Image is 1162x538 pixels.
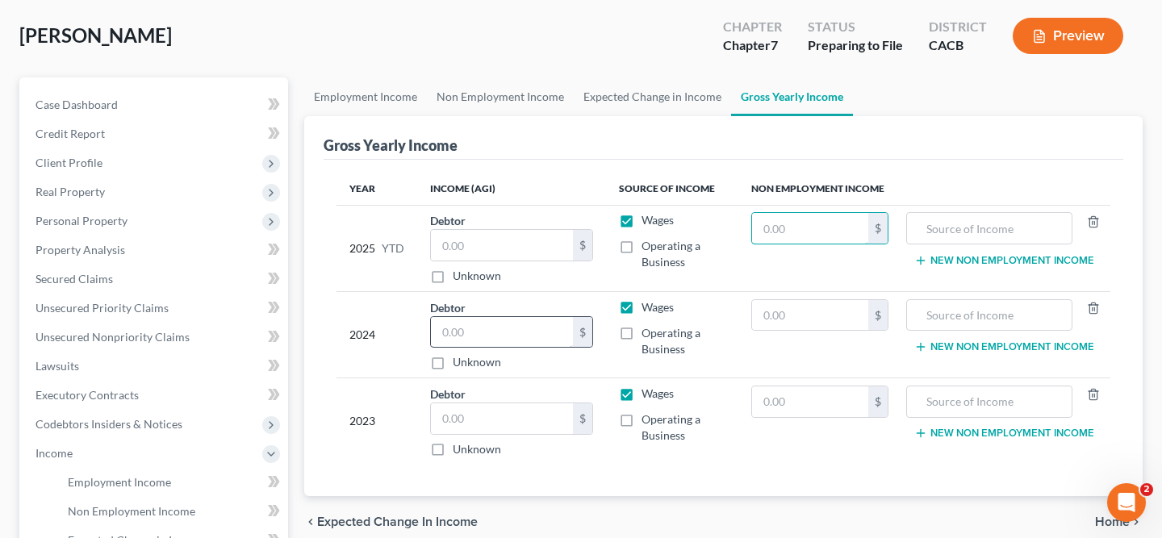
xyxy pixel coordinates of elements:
button: New Non Employment Income [914,427,1094,440]
div: 2023 [349,386,404,457]
span: Wages [642,213,674,227]
a: Non Employment Income [427,77,574,116]
input: 0.00 [431,403,573,434]
a: Secured Claims [23,265,288,294]
span: [PERSON_NAME] [19,23,172,47]
a: Case Dashboard [23,90,288,119]
i: chevron_right [1130,515,1143,528]
th: Year [336,173,417,205]
div: Chapter [723,18,782,36]
a: Credit Report [23,119,288,148]
label: Debtor [430,299,466,316]
a: Property Analysis [23,236,288,265]
a: Expected Change in Income [574,77,731,116]
span: Lawsuits [36,359,79,373]
span: Home [1095,515,1130,528]
span: YTD [382,240,404,256]
span: Client Profile [36,156,102,169]
div: Preparing to File [808,36,903,55]
div: Chapter [723,36,782,55]
div: 2024 [349,299,404,371]
div: $ [868,213,888,244]
div: District [929,18,987,36]
input: 0.00 [752,213,868,244]
div: $ [573,230,592,261]
th: Source of Income [606,173,738,205]
label: Unknown [453,441,501,457]
button: chevron_left Expected Change in Income [304,515,478,528]
button: Home chevron_right [1095,515,1143,528]
span: Property Analysis [36,243,125,256]
div: CACB [929,36,987,55]
input: 0.00 [431,230,573,261]
span: Non Employment Income [68,504,195,518]
label: Unknown [453,354,501,370]
button: New Non Employment Income [914,254,1094,267]
div: $ [573,403,592,434]
label: Debtor [430,212,466,229]
span: Wages [642,386,674,400]
a: Lawsuits [23,352,288,381]
label: Unknown [453,268,501,284]
i: chevron_left [304,515,317,528]
th: Non Employment Income [738,173,1110,205]
div: $ [573,317,592,348]
input: 0.00 [752,300,868,331]
span: Secured Claims [36,272,113,286]
span: Operating a Business [642,326,700,356]
a: Unsecured Priority Claims [23,294,288,323]
th: Income (AGI) [417,173,606,205]
span: Operating a Business [642,239,700,269]
span: Unsecured Priority Claims [36,301,169,315]
div: 2025 [349,212,404,284]
div: $ [868,300,888,331]
input: 0.00 [752,386,868,417]
a: Employment Income [304,77,427,116]
a: Gross Yearly Income [731,77,853,116]
a: Unsecured Nonpriority Claims [23,323,288,352]
span: Case Dashboard [36,98,118,111]
input: Source of Income [915,213,1064,244]
a: Executory Contracts [23,381,288,410]
input: Source of Income [915,386,1064,417]
input: Source of Income [915,300,1064,331]
span: 2 [1140,483,1153,496]
span: Real Property [36,185,105,198]
span: Wages [642,300,674,314]
span: Income [36,446,73,460]
button: New Non Employment Income [914,340,1094,353]
label: Debtor [430,386,466,402]
a: Employment Income [55,468,288,497]
span: Personal Property [36,214,127,227]
input: 0.00 [431,317,573,348]
div: Status [808,18,903,36]
span: Codebtors Insiders & Notices [36,417,182,431]
span: Operating a Business [642,412,700,442]
span: Unsecured Nonpriority Claims [36,330,190,344]
span: Credit Report [36,127,105,140]
a: Non Employment Income [55,497,288,526]
iframe: Intercom live chat [1107,483,1146,522]
span: Executory Contracts [36,388,139,402]
button: Preview [1013,18,1123,54]
span: Expected Change in Income [317,515,478,528]
div: $ [868,386,888,417]
span: 7 [771,37,778,52]
span: Employment Income [68,475,171,489]
div: Gross Yearly Income [324,136,458,155]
